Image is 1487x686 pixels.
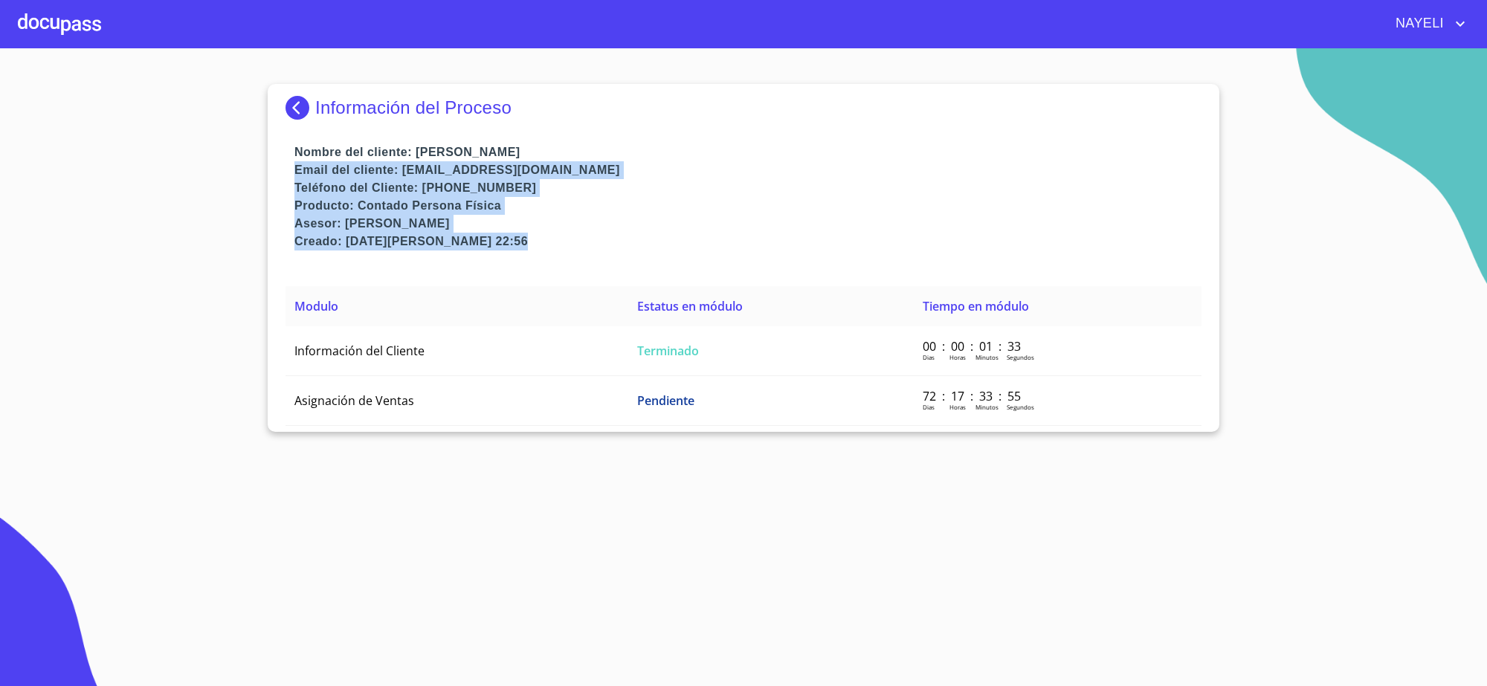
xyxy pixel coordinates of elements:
span: Terminado [637,343,699,359]
p: Dias [923,403,935,411]
span: Información del Cliente [294,343,425,359]
p: Minutos [975,353,999,361]
p: Producto: Contado Persona Física [294,197,1201,215]
span: Tiempo en módulo [923,298,1029,314]
button: account of current user [1384,12,1469,36]
div: Información del Proceso [286,96,1201,120]
span: NAYELI [1384,12,1451,36]
p: Minutos [975,403,999,411]
span: Estatus en módulo [637,298,743,314]
span: Pendiente [637,392,694,409]
span: Modulo [294,298,338,314]
p: Email del cliente: [EMAIL_ADDRESS][DOMAIN_NAME] [294,161,1201,179]
p: 00 : 00 : 01 : 33 [923,338,1023,355]
p: Segundos [1007,353,1034,361]
p: Segundos [1007,403,1034,411]
p: Dias [923,353,935,361]
p: Horas [949,353,966,361]
p: Información del Proceso [315,97,512,118]
p: Horas [949,403,966,411]
p: 72 : 17 : 33 : 55 [923,388,1023,404]
img: Docupass spot blue [286,96,315,120]
p: Asesor: [PERSON_NAME] [294,215,1201,233]
span: Asignación de Ventas [294,392,414,409]
p: Teléfono del Cliente: [PHONE_NUMBER] [294,179,1201,197]
p: Creado: [DATE][PERSON_NAME] 22:56 [294,233,1201,250]
p: Nombre del cliente: [PERSON_NAME] [294,143,1201,161]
